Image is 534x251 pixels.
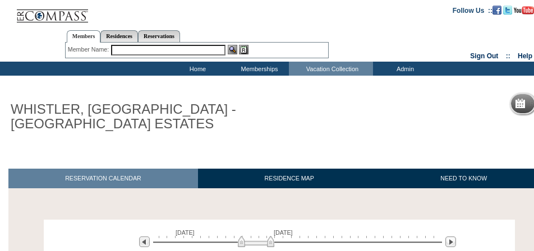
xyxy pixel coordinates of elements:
td: Memberships [227,62,289,76]
a: Sign Out [470,52,498,60]
td: Admin [373,62,435,76]
img: Subscribe to our YouTube Channel [514,6,534,15]
div: Member Name: [68,45,111,54]
h1: WHISTLER, [GEOGRAPHIC_DATA] - [GEOGRAPHIC_DATA] ESTATES [8,100,260,134]
td: Follow Us :: [453,6,492,15]
span: :: [506,52,510,60]
td: Vacation Collection [289,62,373,76]
span: [DATE] [176,229,195,236]
img: View [228,45,237,54]
img: Previous [139,236,150,247]
a: Reservations [138,30,180,42]
span: [DATE] [274,229,293,236]
a: Help [518,52,532,60]
img: Become our fan on Facebook [492,6,501,15]
a: Subscribe to our YouTube Channel [514,6,534,13]
a: Follow us on Twitter [503,6,512,13]
a: Residences [100,30,138,42]
img: Reservations [239,45,248,54]
a: RESIDENCE MAP [198,169,381,188]
td: Home [165,62,227,76]
a: Members [67,30,101,43]
a: RESERVATION CALENDAR [8,169,198,188]
a: Become our fan on Facebook [492,6,501,13]
img: Follow us on Twitter [503,6,512,15]
img: Next [445,236,456,247]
